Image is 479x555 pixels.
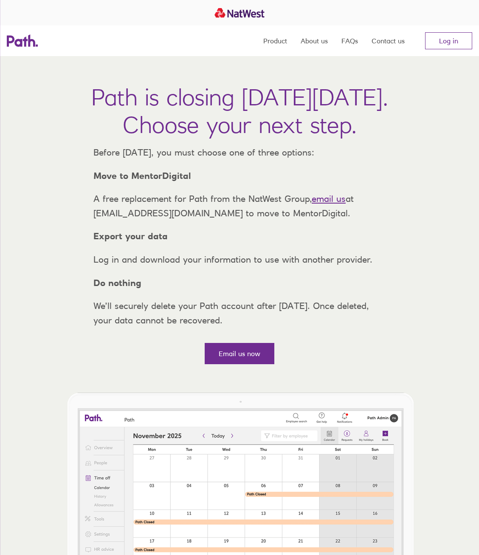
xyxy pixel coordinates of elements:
p: We’ll securely delete your Path account after [DATE]. Once deleted, your data cannot be recovered. [87,299,392,327]
a: About us [301,25,328,56]
p: Log in and download your information to use with another provider. [87,252,392,267]
strong: Do nothing [93,277,141,288]
h1: Path is closing [DATE][DATE]. Choose your next step. [91,83,388,139]
strong: Move to MentorDigital [93,170,191,181]
strong: Export your data [93,231,168,241]
a: email us [312,193,346,204]
a: Email us now [205,343,274,364]
a: Product [263,25,287,56]
a: Log in [425,32,472,49]
a: Contact us [372,25,405,56]
a: FAQs [341,25,358,56]
p: Before [DATE], you must choose one of three options: [87,145,392,160]
p: A free replacement for Path from the NatWest Group, at [EMAIL_ADDRESS][DOMAIN_NAME] to move to Me... [87,192,392,220]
